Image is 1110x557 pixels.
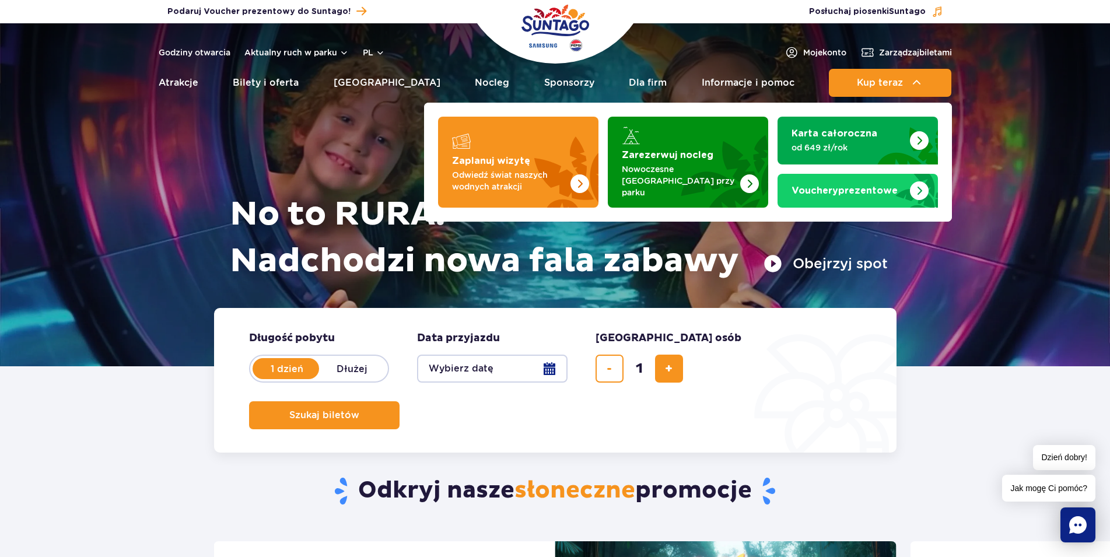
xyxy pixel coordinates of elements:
a: Bilety i oferta [233,69,299,97]
form: Planowanie wizyty w Park of Poland [214,308,897,453]
strong: Zarezerwuj nocleg [622,150,713,160]
button: usuń bilet [596,355,624,383]
button: Wybierz datę [417,355,568,383]
a: Informacje i pomoc [702,69,794,97]
span: Vouchery [792,186,838,195]
span: Suntago [889,8,926,16]
p: Nowoczesne [GEOGRAPHIC_DATA] przy parku [622,163,736,198]
span: Moje konto [803,47,846,58]
p: od 649 zł/rok [792,142,905,153]
a: [GEOGRAPHIC_DATA] [334,69,440,97]
a: Vouchery prezentowe [778,174,938,208]
strong: Karta całoroczna [792,129,877,138]
button: dodaj bilet [655,355,683,383]
p: Odwiedź świat naszych wodnych atrakcji [452,169,566,192]
h2: Odkryj nasze promocje [213,476,897,506]
label: Dłużej [319,356,386,381]
span: Zarządzaj biletami [879,47,952,58]
span: Posłuchaj piosenki [809,6,926,17]
strong: prezentowe [792,186,898,195]
span: Podaruj Voucher prezentowy do Suntago! [167,6,351,17]
a: Mojekonto [785,45,846,59]
span: [GEOGRAPHIC_DATA] osób [596,331,741,345]
a: Zarezerwuj nocleg [608,117,768,208]
span: Długość pobytu [249,331,335,345]
a: Zaplanuj wizytę [438,117,598,208]
a: Karta całoroczna [778,117,938,164]
h1: No to RURA! Nadchodzi nowa fala zabawy [230,191,888,285]
button: Posłuchaj piosenkiSuntago [809,6,943,17]
label: 1 dzień [254,356,320,381]
span: Kup teraz [857,78,903,88]
a: Godziny otwarcia [159,47,230,58]
span: Szukaj biletów [289,410,359,421]
a: Podaruj Voucher prezentowy do Suntago! [167,3,366,19]
span: słoneczne [514,476,635,505]
a: Nocleg [475,69,509,97]
span: Dzień dobry! [1033,445,1095,470]
button: Aktualny ruch w parku [244,48,349,57]
button: Kup teraz [829,69,951,97]
div: Chat [1060,507,1095,542]
a: Sponsorzy [544,69,594,97]
a: Zarządzajbiletami [860,45,952,59]
span: Jak mogę Ci pomóc? [1002,475,1095,502]
a: Atrakcje [159,69,198,97]
input: liczba biletów [625,355,653,383]
span: Data przyjazdu [417,331,500,345]
button: Szukaj biletów [249,401,400,429]
button: Obejrzyj spot [764,254,888,273]
button: pl [363,47,385,58]
a: Dla firm [629,69,667,97]
strong: Zaplanuj wizytę [452,156,530,166]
